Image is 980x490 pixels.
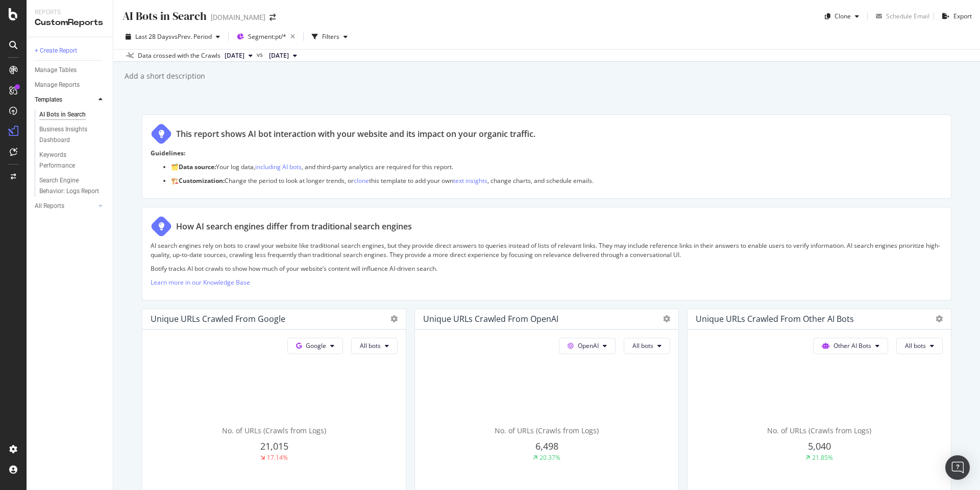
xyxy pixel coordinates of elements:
button: [DATE] [220,50,257,62]
div: Unique URLs Crawled from OpenAI [423,314,558,324]
button: Last 28 DaysvsPrev. Period [121,29,224,45]
p: AI search engines rely on bots to crawl your website like traditional search engines, but they pr... [151,241,943,259]
div: Schedule Email [886,12,929,20]
button: Other AI Bots [813,338,888,354]
button: Filters [308,29,352,45]
div: Unique URLs Crawled from Other AI Bots [696,314,854,324]
button: [DATE] [265,50,301,62]
div: Business Insights Dashboard [39,124,98,146]
div: AI Bots in Search [39,109,86,120]
div: Data crossed with the Crawls [138,51,220,60]
div: arrow-right-arrow-left [269,14,276,21]
div: [DOMAIN_NAME] [211,12,265,22]
div: Manage Reports [35,80,80,90]
div: This report shows AI bot interaction with your website and its impact on your organic traffic.Gui... [142,114,951,199]
button: All bots [896,338,943,354]
a: including AI bots [255,162,302,171]
button: Export [938,8,972,25]
a: All Reports [35,201,95,212]
span: All bots [905,341,926,350]
div: Reports [35,8,105,17]
span: All bots [632,341,653,350]
span: vs Prev. Period [171,32,212,41]
div: Clone [835,12,851,20]
div: AI Bots in Search [121,8,207,24]
a: Learn more in our Knowledge Base [151,278,250,287]
div: Search Engine Behavior: Logs Report [39,175,100,197]
div: Add a short description [124,71,205,81]
a: clone [354,176,369,185]
button: OpenAI [559,338,616,354]
div: Keywords Performance [39,150,96,171]
strong: Guidelines: [151,149,185,157]
span: All bots [360,341,381,350]
span: OpenAI [578,341,599,350]
div: + Create Report [35,45,77,56]
a: Search Engine Behavior: Logs Report [39,175,106,197]
div: How AI search engines differ from traditional search enginesAI search engines rely on bots to cra... [142,207,951,300]
a: Manage Reports [35,80,106,90]
span: 21,015 [260,440,288,452]
a: Business Insights Dashboard [39,124,106,146]
span: 2025 Sep. 1st [269,51,289,60]
strong: Customization: [179,176,225,185]
span: Other AI Bots [834,341,871,350]
a: Manage Tables [35,65,106,76]
div: 21.85% [812,453,833,462]
span: 2025 Sep. 29th [225,51,244,60]
div: Export [953,12,972,20]
div: Unique URLs Crawled from Google [151,314,285,324]
p: 🏗️ Change the period to look at longer trends, or this template to add your own , change charts, ... [171,176,943,185]
span: Last 28 Days [135,32,171,41]
button: Segment:pt/* [233,29,299,45]
p: 🗂️ Your log data, , and third-party analytics are required for this report. [171,162,943,171]
button: All bots [624,338,670,354]
button: All bots [351,338,398,354]
span: No. of URLs (Crawls from Logs) [222,426,326,435]
button: Clone [821,8,863,25]
span: 5,040 [808,440,831,452]
div: CustomReports [35,17,105,29]
div: Open Intercom Messenger [945,455,970,480]
span: No. of URLs (Crawls from Logs) [495,426,599,435]
a: + Create Report [35,45,106,56]
div: How AI search engines differ from traditional search engines [176,221,412,232]
button: Google [287,338,343,354]
a: Templates [35,95,95,105]
span: vs [257,50,265,59]
span: Segment: pt/* [248,32,286,41]
div: Templates [35,95,62,105]
div: Filters [322,32,339,41]
div: Manage Tables [35,65,77,76]
p: Botify tracks AI bot crawls to show how much of your website’s content will influence AI-driven s... [151,264,943,273]
div: 20.37% [540,453,560,462]
span: 6,498 [535,440,558,452]
div: 17.14% [267,453,288,462]
div: This report shows AI bot interaction with your website and its impact on your organic traffic. [176,128,535,140]
button: Schedule Email [872,8,929,25]
a: Keywords Performance [39,150,106,171]
a: text insights [453,176,487,185]
div: All Reports [35,201,64,212]
strong: Data source: [179,162,216,171]
a: AI Bots in Search [39,109,106,120]
span: No. of URLs (Crawls from Logs) [767,426,871,435]
span: Google [306,341,326,350]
